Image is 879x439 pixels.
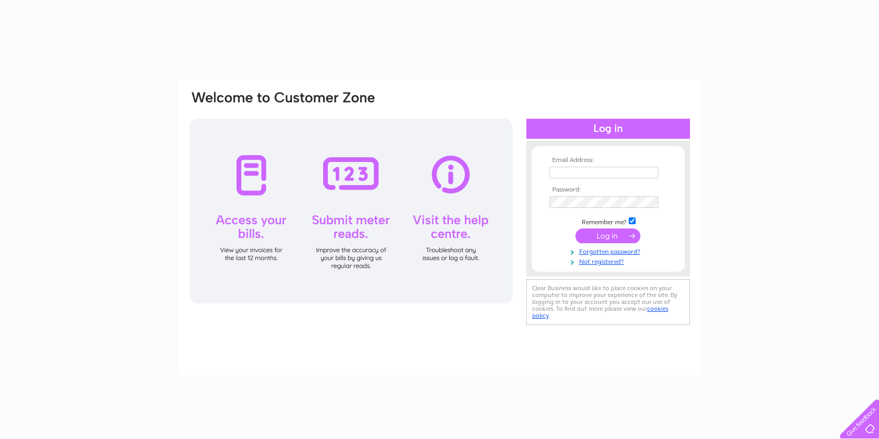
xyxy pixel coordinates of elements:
th: Password: [547,186,669,194]
td: Remember me? [547,216,669,226]
a: cookies policy [532,305,668,319]
th: Email Address: [547,157,669,164]
a: Not registered? [550,256,669,266]
div: Clear Business would like to place cookies on your computer to improve your experience of the sit... [526,279,690,325]
input: Submit [575,228,640,243]
a: Forgotten password? [550,246,669,256]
